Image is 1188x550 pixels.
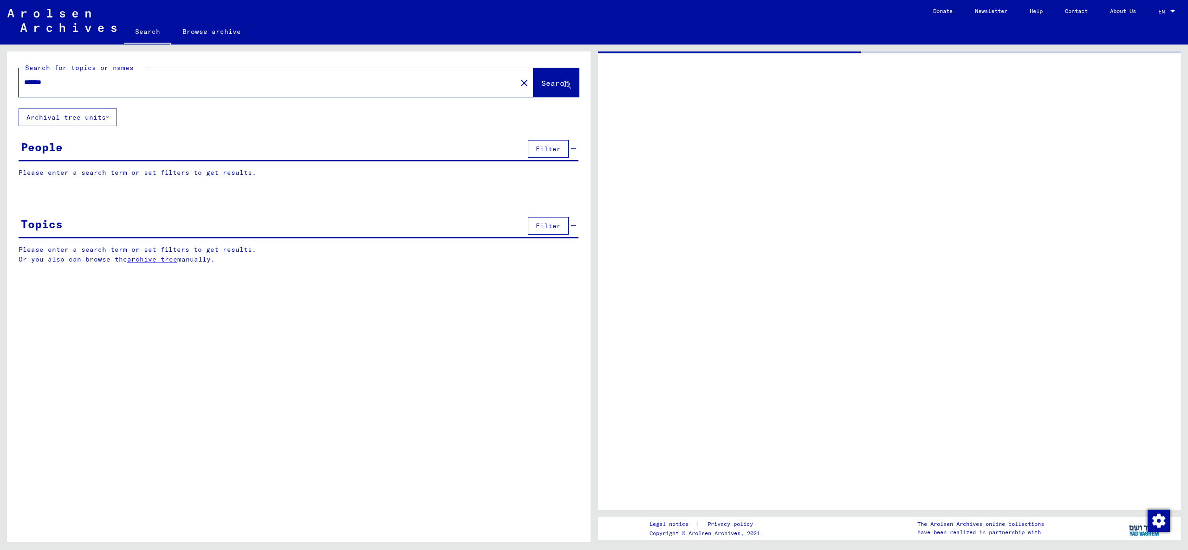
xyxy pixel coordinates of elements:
[528,140,569,158] button: Filter
[649,519,764,529] div: |
[533,68,579,97] button: Search
[1148,510,1170,532] img: Change consent
[649,529,764,537] p: Copyright © Arolsen Archives, 2021
[917,528,1044,537] p: have been realized in partnership with
[171,20,252,43] a: Browse archive
[1158,8,1169,15] span: EN
[1127,517,1162,540] img: yv_logo.png
[21,216,63,232] div: Topics
[700,519,764,529] a: Privacy policy
[536,145,561,153] span: Filter
[19,168,578,178] p: Please enter a search term or set filters to get results.
[528,217,569,235] button: Filter
[124,20,171,45] a: Search
[649,519,696,529] a: Legal notice
[127,255,177,263] a: archive tree
[536,222,561,230] span: Filter
[7,9,117,32] img: Arolsen_neg.svg
[917,520,1044,528] p: The Arolsen Archives online collections
[519,77,530,89] mat-icon: close
[515,73,533,92] button: Clear
[19,245,579,264] p: Please enter a search term or set filters to get results. Or you also can browse the manually.
[19,109,117,126] button: Archival tree units
[541,78,569,88] span: Search
[21,139,63,155] div: People
[25,64,134,72] mat-label: Search for topics or names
